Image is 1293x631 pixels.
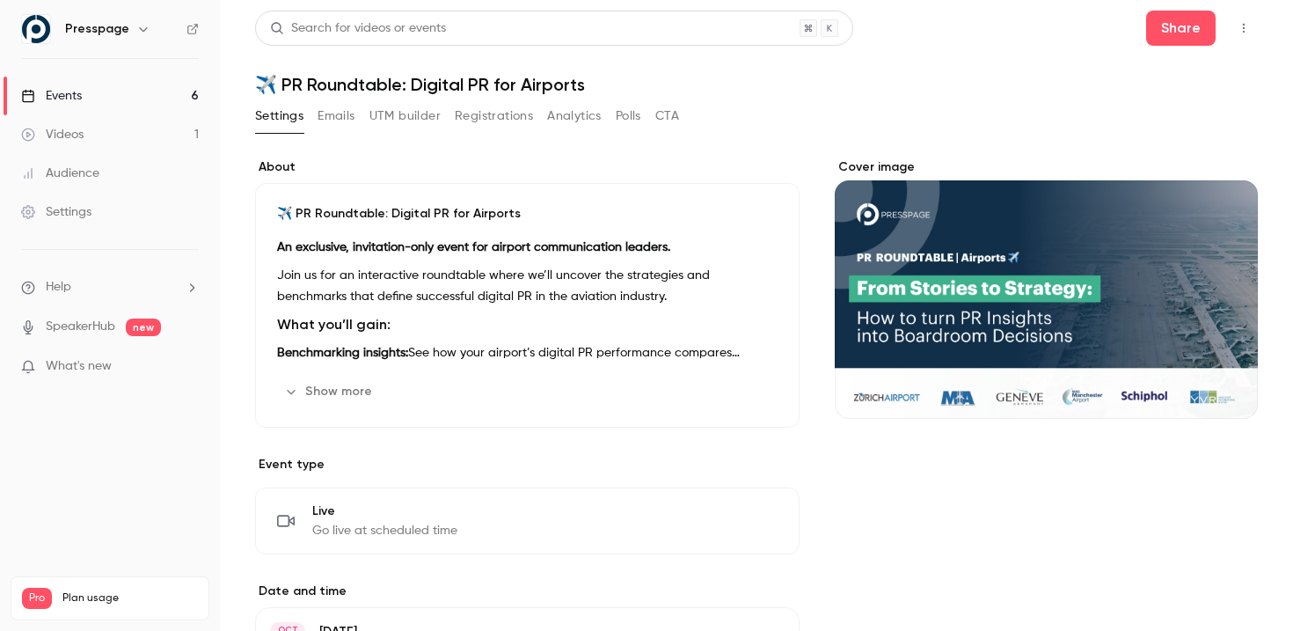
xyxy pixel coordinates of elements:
[369,102,441,130] button: UTM builder
[277,241,670,253] strong: An exclusive, invitation-only event for airport communication leaders.
[255,583,800,600] label: Date and time
[277,205,778,223] p: ✈️ PR Roundtable: Digital PR for Airports
[312,522,457,539] span: Go live at scheduled time
[616,102,641,130] button: Polls
[22,15,50,43] img: Presspage
[21,203,91,221] div: Settings
[46,318,115,336] a: SpeakerHub
[255,158,800,176] label: About
[178,359,199,375] iframe: Noticeable Trigger
[277,378,383,406] button: Show more
[270,19,446,38] div: Search for videos or events
[62,591,198,605] span: Plan usage
[21,165,99,182] div: Audience
[455,102,533,130] button: Registrations
[277,265,778,307] p: Join us for an interactive roundtable where we’ll uncover the strategies and benchmarks that defi...
[277,314,778,335] h3: What you’ll gain:
[835,158,1258,419] section: Cover image
[255,102,303,130] button: Settings
[255,456,800,473] p: Event type
[46,278,71,297] span: Help
[277,347,408,359] strong: Benchmarking insights:
[312,503,457,520] span: Live
[21,87,82,105] div: Events
[46,357,112,376] span: What's new
[22,588,52,609] span: Pro
[65,20,129,38] h6: Presspage
[835,158,1258,176] label: Cover image
[655,102,679,130] button: CTA
[21,126,84,143] div: Videos
[318,102,354,130] button: Emails
[21,278,199,297] li: help-dropdown-opener
[126,319,161,336] span: new
[1146,11,1216,46] button: Share
[277,342,778,363] p: See how your airport’s digital PR performance compares against peers worldwide, and learn the ind...
[547,102,602,130] button: Analytics
[255,74,1258,95] h1: ✈️ PR Roundtable: Digital PR for Airports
